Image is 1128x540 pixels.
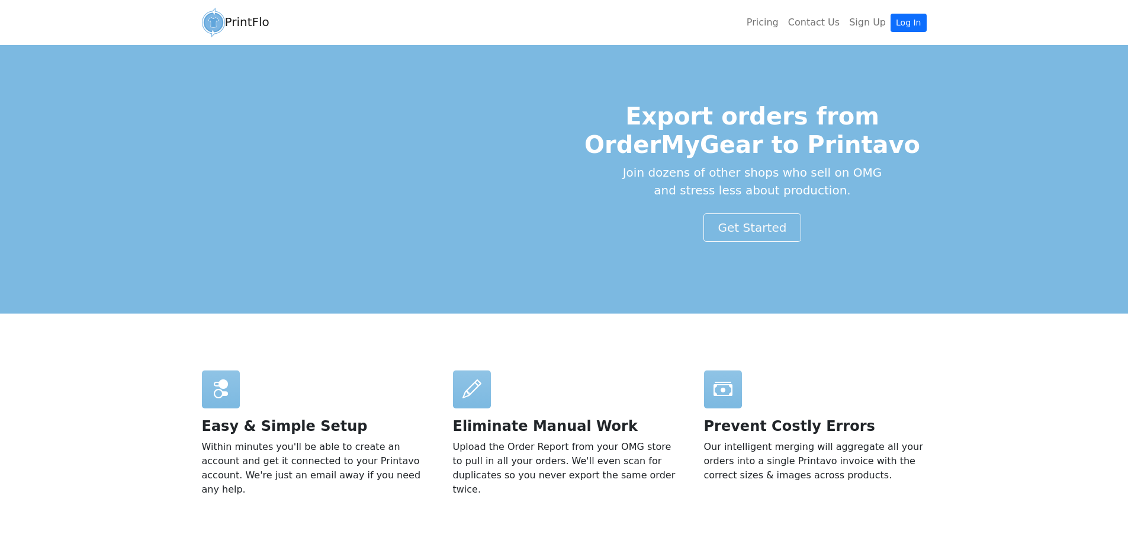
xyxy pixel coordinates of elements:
h2: Easy & Simple Setup [202,418,425,435]
a: Pricing [742,11,783,34]
a: Sign Up [844,11,891,34]
h1: Export orders from OrderMyGear to Printavo [579,102,927,159]
h2: Eliminate Manual Work [453,418,676,435]
a: PrintFlo [202,5,269,40]
h2: Prevent Costly Errors [704,418,927,435]
a: Get Started [703,213,802,242]
p: Our intelligent merging will aggregate all your orders into a single Printavo invoice with the co... [704,440,927,483]
a: Contact Us [783,11,844,34]
p: Join dozens of other shops who sell on OMG and stress less about production. [579,164,927,199]
a: Log In [891,14,926,32]
p: Upload the Order Report from your OMG store to pull in all your orders. We'll even scan for dupli... [453,440,676,497]
p: Within minutes you'll be able to create an account and get it connected to your Printavo account.... [202,440,425,497]
img: circular_logo-4a08d987a9942ce4795adb5847083485d81243b80dbf4c7330427bb863ee0966.png [202,8,225,37]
